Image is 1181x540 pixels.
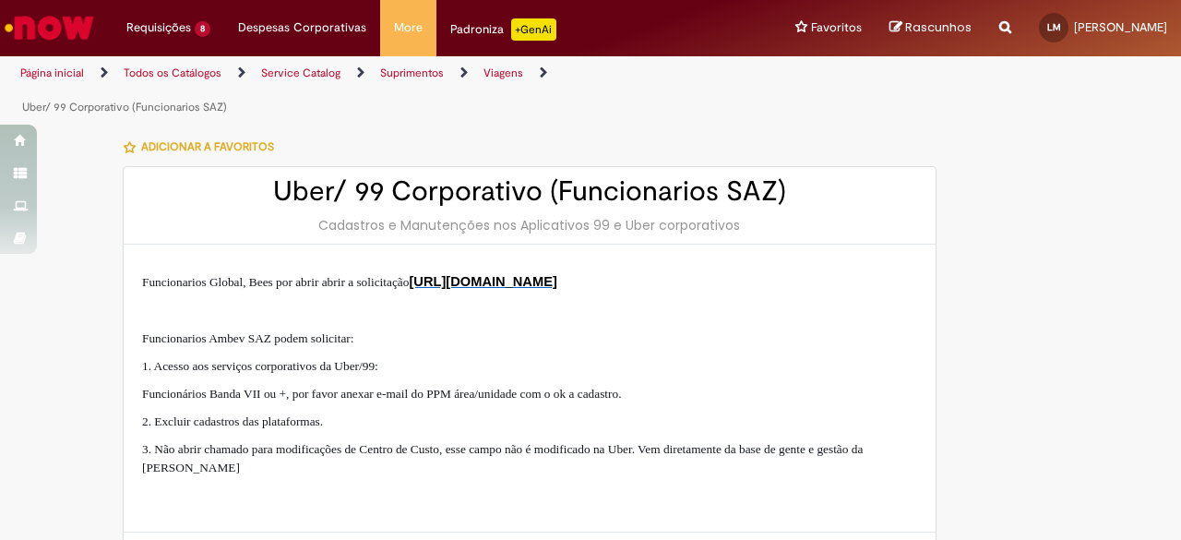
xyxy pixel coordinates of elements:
[142,442,863,474] span: 3. Não abrir chamado para modificações de Centro de Custo, esse campo não é modificado na Uber. V...
[483,66,523,80] a: Viagens
[450,18,556,41] div: Padroniza
[142,359,378,373] span: 1. Acesso aos serviços corporativos da Uber/99:
[380,66,444,80] a: Suprimentos
[142,176,917,207] h2: Uber/ 99 Corporativo (Funcionarios SAZ)
[20,66,84,80] a: Página inicial
[142,387,622,401] span: Funcionários Banda VII ou +, por favor anexar e-mail do PPM área/unidade com o ok a cadastro.
[2,9,97,46] img: ServiceNow
[126,18,191,37] span: Requisições
[409,274,556,289] a: [URL][DOMAIN_NAME]
[889,19,972,37] a: Rascunhos
[142,331,354,345] span: Funcionarios Ambev SAZ podem solicitar:
[238,18,366,37] span: Despesas Corporativas
[14,56,773,125] ul: Trilhas de página
[261,66,340,80] a: Service Catalog
[511,18,556,41] p: +GenAi
[1047,21,1061,33] span: LM
[811,18,862,37] span: Favoritos
[123,127,284,166] button: Adicionar a Favoritos
[195,21,210,37] span: 8
[394,18,423,37] span: More
[142,275,560,289] span: Funcionarios Global, Bees por abrir abrir a solicitação
[1074,19,1167,35] span: [PERSON_NAME]
[142,216,917,234] div: Cadastros e Manutenções nos Aplicativos 99 e Uber corporativos
[905,18,972,36] span: Rascunhos
[124,66,221,80] a: Todos os Catálogos
[141,139,274,154] span: Adicionar a Favoritos
[22,100,227,114] a: Uber/ 99 Corporativo (Funcionarios SAZ)
[142,414,323,428] span: 2. Excluir cadastros das plataformas.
